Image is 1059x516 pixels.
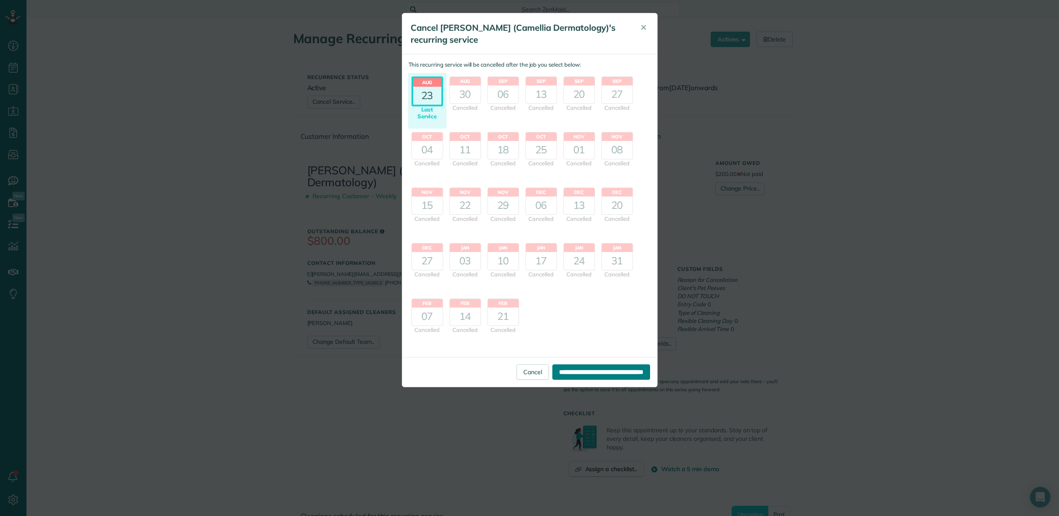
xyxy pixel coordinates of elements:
[602,188,633,196] header: Dec
[640,23,647,32] span: ✕
[526,132,557,141] header: Oct
[412,308,443,325] div: 07
[449,104,481,112] div: Cancelled
[563,270,595,279] div: Cancelled
[450,132,481,141] header: Oct
[564,132,595,141] header: Nov
[413,78,441,87] header: Aug
[449,215,481,223] div: Cancelled
[564,196,595,214] div: 13
[450,299,481,308] header: Feb
[526,188,557,196] header: Dec
[525,104,557,112] div: Cancelled
[408,61,651,69] p: This recurring service will be cancelled after the job you select below:
[526,196,557,214] div: 06
[450,85,481,103] div: 30
[487,215,519,223] div: Cancelled
[601,159,633,167] div: Cancelled
[526,252,557,270] div: 17
[487,270,519,279] div: Cancelled
[602,252,633,270] div: 31
[488,141,519,159] div: 18
[450,188,481,196] header: Nov
[450,252,481,270] div: 03
[487,159,519,167] div: Cancelled
[411,106,443,120] div: Last Service
[412,188,443,196] header: Nov
[488,308,519,325] div: 21
[487,326,519,334] div: Cancelled
[412,141,443,159] div: 04
[488,243,519,252] header: Jan
[487,104,519,112] div: Cancelled
[602,141,633,159] div: 08
[411,22,628,46] h5: Cancel [PERSON_NAME] (Camellia Dermatology)'s recurring service
[450,243,481,252] header: Jan
[563,215,595,223] div: Cancelled
[411,270,443,279] div: Cancelled
[412,243,443,252] header: Dec
[601,104,633,112] div: Cancelled
[488,196,519,214] div: 29
[449,270,481,279] div: Cancelled
[564,188,595,196] header: Dec
[449,159,481,167] div: Cancelled
[412,299,443,308] header: Feb
[602,243,633,252] header: Jan
[488,188,519,196] header: Nov
[564,252,595,270] div: 24
[526,243,557,252] header: Jan
[526,85,557,103] div: 13
[488,299,519,308] header: Feb
[601,270,633,279] div: Cancelled
[564,243,595,252] header: Jan
[526,141,557,159] div: 25
[602,196,633,214] div: 20
[450,308,481,325] div: 14
[602,132,633,141] header: Nov
[488,77,519,85] header: Sep
[525,270,557,279] div: Cancelled
[412,252,443,270] div: 27
[450,141,481,159] div: 11
[516,364,549,380] a: Cancel
[488,252,519,270] div: 10
[564,85,595,103] div: 20
[564,141,595,159] div: 01
[412,196,443,214] div: 15
[601,215,633,223] div: Cancelled
[602,85,633,103] div: 27
[564,77,595,85] header: Sep
[450,77,481,85] header: Aug
[450,196,481,214] div: 22
[602,77,633,85] header: Sep
[526,77,557,85] header: Sep
[411,215,443,223] div: Cancelled
[488,85,519,103] div: 06
[525,159,557,167] div: Cancelled
[525,215,557,223] div: Cancelled
[411,326,443,334] div: Cancelled
[411,159,443,167] div: Cancelled
[563,104,595,112] div: Cancelled
[449,326,481,334] div: Cancelled
[563,159,595,167] div: Cancelled
[488,132,519,141] header: Oct
[412,132,443,141] header: Oct
[413,87,441,105] div: 23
